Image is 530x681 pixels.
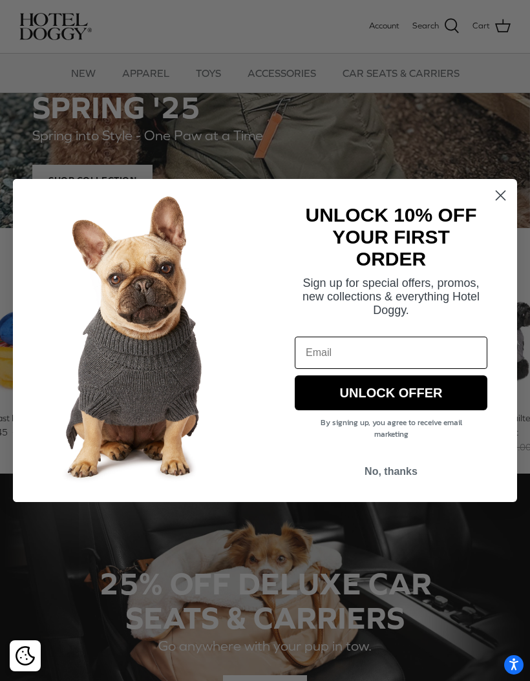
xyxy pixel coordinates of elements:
[305,204,476,269] strong: UNLOCK 10% OFF YOUR FIRST ORDER
[295,459,487,484] button: No, thanks
[321,417,462,440] span: By signing up, you agree to receive email marketing
[10,640,41,671] div: Cookie policy
[302,277,480,317] span: Sign up for special offers, promos, new collections & everything Hotel Doggy.
[13,179,265,502] img: 7cf315d2-500c-4d0a-a8b4-098d5756016d.jpeg
[489,184,512,207] button: Close dialog
[14,645,36,667] button: Cookie policy
[295,375,487,410] button: UNLOCK OFFER
[295,337,487,369] input: Email
[16,646,35,665] img: Cookie policy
